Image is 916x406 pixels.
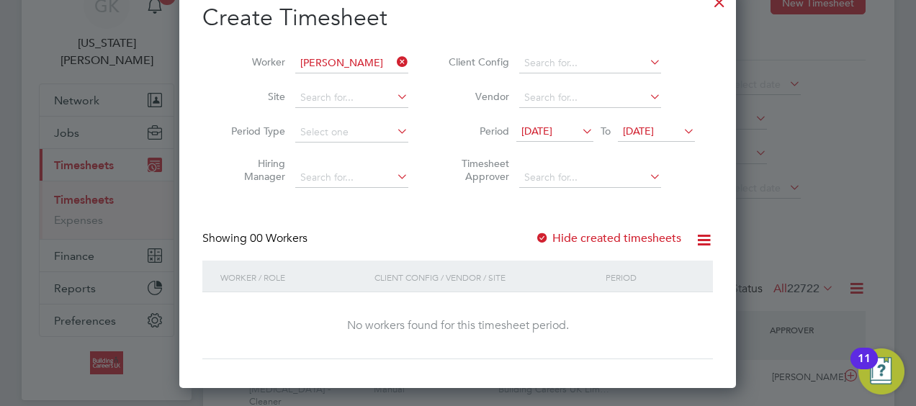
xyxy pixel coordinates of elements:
[295,122,408,143] input: Select one
[371,261,602,294] div: Client Config / Vendor / Site
[623,125,654,137] span: [DATE]
[519,168,661,188] input: Search for...
[220,55,285,68] label: Worker
[858,358,871,377] div: 11
[535,231,681,245] label: Hide created timesheets
[202,231,310,246] div: Showing
[295,168,408,188] input: Search for...
[220,90,285,103] label: Site
[444,125,509,137] label: Period
[602,261,699,294] div: Period
[519,88,661,108] input: Search for...
[220,125,285,137] label: Period Type
[521,125,552,137] span: [DATE]
[444,90,509,103] label: Vendor
[202,3,713,33] h2: Create Timesheet
[220,157,285,183] label: Hiring Manager
[217,261,371,294] div: Worker / Role
[444,55,509,68] label: Client Config
[519,53,661,73] input: Search for...
[295,53,408,73] input: Search for...
[250,231,307,245] span: 00 Workers
[596,122,615,140] span: To
[217,318,699,333] div: No workers found for this timesheet period.
[858,348,904,394] button: Open Resource Center, 11 new notifications
[295,88,408,108] input: Search for...
[444,157,509,183] label: Timesheet Approver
